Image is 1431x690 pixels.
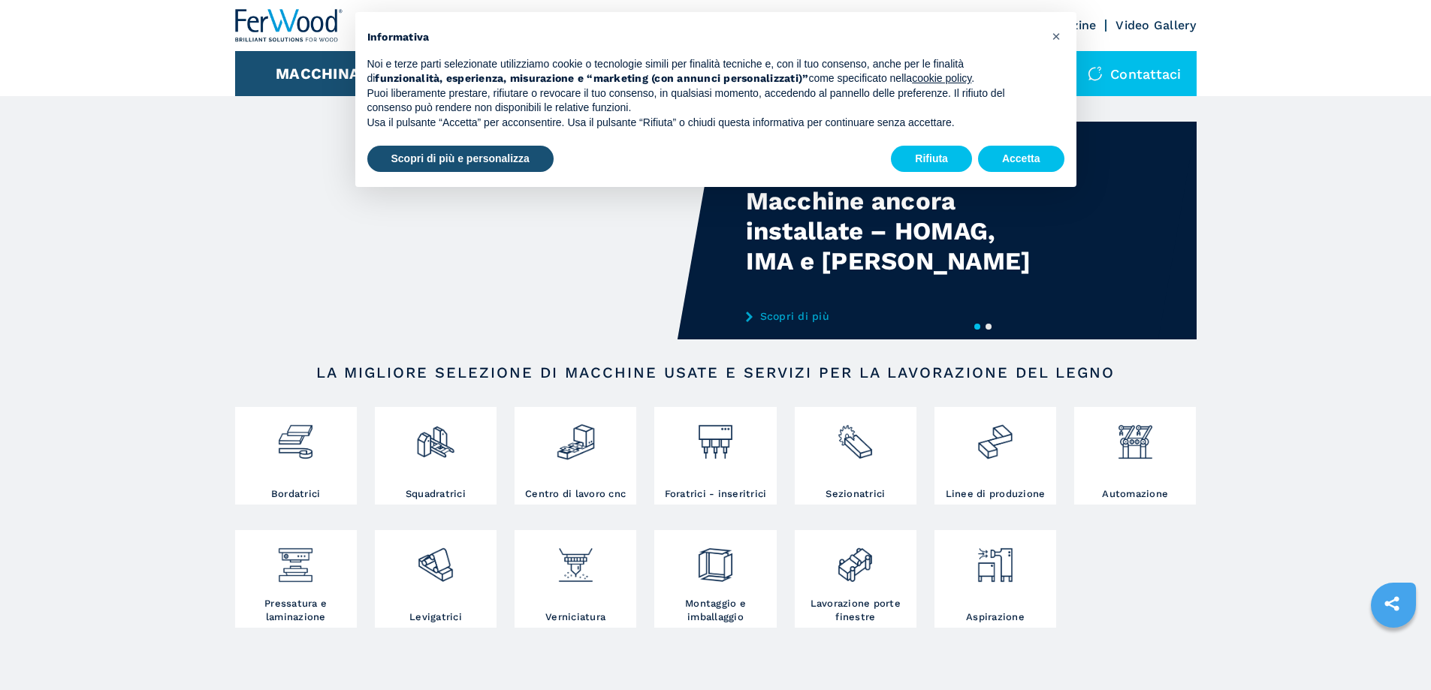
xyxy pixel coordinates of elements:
[556,411,596,462] img: centro_di_lavoro_cnc_2.png
[665,487,767,501] h3: Foratrici - inseritrici
[375,407,497,505] a: Squadratrici
[367,30,1040,45] h2: Informativa
[946,487,1046,501] h3: Linee di produzione
[835,411,875,462] img: sezionatrici_2.png
[835,534,875,585] img: lavorazione_porte_finestre_2.png
[966,610,1025,624] h3: Aspirazione
[1088,66,1103,81] img: Contattaci
[975,411,1015,462] img: linee_di_produzione_2.png
[912,72,971,84] a: cookie policy
[276,411,315,462] img: bordatrici_1.png
[283,363,1149,381] h2: LA MIGLIORE SELEZIONE DI MACCHINE USATE E SERVIZI PER LA LAVORAZIONE DEL LEGNO
[654,530,776,628] a: Montaggio e imballaggio
[367,146,554,173] button: Scopri di più e personalizza
[415,534,455,585] img: levigatrici_2.png
[986,324,992,330] button: 2
[795,530,916,628] a: Lavorazione porte finestre
[1074,407,1196,505] a: Automazione
[235,530,357,628] a: Pressatura e laminazione
[515,407,636,505] a: Centro di lavoro cnc
[409,610,462,624] h3: Levigatrici
[545,610,605,624] h3: Verniciatura
[375,72,808,84] strong: funzionalità, esperienza, misurazione e “marketing (con annunci personalizzati)”
[367,86,1040,116] p: Puoi liberamente prestare, rifiutare o revocare il tuo consenso, in qualsiasi momento, accedendo ...
[375,530,497,628] a: Levigatrici
[654,407,776,505] a: Foratrici - inseritrici
[1052,27,1061,45] span: ×
[658,597,772,624] h3: Montaggio e imballaggio
[367,116,1040,131] p: Usa il pulsante “Accetta” per acconsentire. Usa il pulsante “Rifiuta” o chiudi questa informativa...
[1102,487,1168,501] h3: Automazione
[1373,585,1411,622] a: sharethis
[891,146,972,173] button: Rifiuta
[276,65,376,83] button: Macchinari
[235,122,716,339] video: Your browser does not support the video tag.
[826,487,885,501] h3: Sezionatrici
[746,310,1040,322] a: Scopri di più
[934,530,1056,628] a: Aspirazione
[978,146,1064,173] button: Accetta
[235,9,343,42] img: Ferwood
[1045,24,1069,48] button: Chiudi questa informativa
[276,534,315,585] img: pressa-strettoia.png
[415,411,455,462] img: squadratrici_2.png
[271,487,321,501] h3: Bordatrici
[696,534,735,585] img: montaggio_imballaggio_2.png
[406,487,466,501] h3: Squadratrici
[235,407,357,505] a: Bordatrici
[239,597,353,624] h3: Pressatura e laminazione
[1116,18,1196,32] a: Video Gallery
[934,407,1056,505] a: Linee di produzione
[975,534,1015,585] img: aspirazione_1.png
[974,324,980,330] button: 1
[556,534,596,585] img: verniciatura_1.png
[1073,51,1197,96] div: Contattaci
[1367,622,1420,679] iframe: Chat
[799,597,913,624] h3: Lavorazione porte finestre
[696,411,735,462] img: foratrici_inseritrici_2.png
[515,530,636,628] a: Verniciatura
[795,407,916,505] a: Sezionatrici
[525,487,626,501] h3: Centro di lavoro cnc
[1116,411,1155,462] img: automazione.png
[367,57,1040,86] p: Noi e terze parti selezionate utilizziamo cookie o tecnologie simili per finalità tecniche e, con...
